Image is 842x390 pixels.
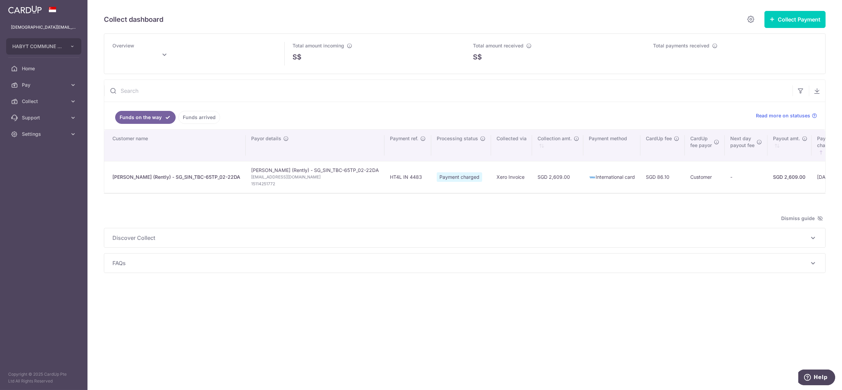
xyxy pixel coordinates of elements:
span: Collection amt. [538,135,572,142]
span: Help [15,5,29,11]
th: Collection amt. : activate to sort column ascending [532,130,583,161]
button: Collect Payment [764,11,826,28]
span: FAQs [112,259,809,267]
p: Discover Collect [112,234,817,242]
th: Payout amt. : activate to sort column ascending [768,130,812,161]
span: Processing status [437,135,478,142]
span: S$ [473,52,482,62]
span: Overview [112,43,134,48]
td: [PERSON_NAME] (Rently) - SG_SIN_TBC-65TP_02-22DA [246,161,384,193]
span: [EMAIL_ADDRESS][DOMAIN_NAME] [251,174,379,180]
span: Home [22,65,67,72]
th: Customer name [104,130,246,161]
span: Support [22,114,67,121]
th: CardUpfee payor [685,130,725,161]
span: 15114251772 [251,180,379,187]
span: Total amount incoming [293,43,344,48]
td: International card [583,161,640,193]
span: Payor details [251,135,281,142]
th: Payment ref. [384,130,431,161]
a: Read more on statuses [756,112,817,119]
iframe: Opens a widget where you can find more information [798,370,835,387]
a: Funds on the way [115,111,176,124]
span: Collect [22,98,67,105]
span: CardUp fee [646,135,672,142]
td: Customer [685,161,725,193]
p: FAQs [112,259,817,267]
span: Discover Collect [112,234,809,242]
a: Funds arrived [178,111,220,124]
span: Pay [22,82,67,88]
th: Payment method [583,130,640,161]
span: Payout amt. [773,135,800,142]
td: SGD 86.10 [640,161,685,193]
input: Search [104,80,792,102]
th: Processing status [431,130,491,161]
td: HT4L IN 4483 [384,161,431,193]
span: Next day payout fee [730,135,755,149]
span: Total payments received [653,43,710,48]
th: CardUp fee [640,130,685,161]
td: - [725,161,768,193]
span: Settings [22,131,67,138]
button: HABYT COMMUNE SINGAPORE 2 PTE. LTD. [6,38,81,55]
span: CardUp fee payor [690,135,712,149]
th: Collected via [491,130,532,161]
img: american-express-sm-c955881869ff4294d00fd038735fb651958d7f10184fcf1bed3b24c57befb5f2.png [589,174,596,181]
p: [DEMOGRAPHIC_DATA][EMAIL_ADDRESS][DOMAIN_NAME] [11,24,77,31]
div: SGD 2,609.00 [773,174,806,180]
h5: Collect dashboard [104,14,163,25]
span: Total amount received [473,43,524,48]
th: Payor details [246,130,384,161]
span: Payment ref. [390,135,418,142]
span: S$ [293,52,302,62]
td: SGD 2,609.00 [532,161,583,193]
span: Read more on statuses [756,112,810,119]
span: Dismiss guide [781,214,823,222]
span: HABYT COMMUNE SINGAPORE 2 PTE. LTD. [12,43,63,50]
img: CardUp [8,5,42,14]
span: Payment charged [437,172,482,182]
th: Next daypayout fee [725,130,768,161]
td: Xero Invoice [491,161,532,193]
div: [PERSON_NAME] (Rently) - SG_SIN_TBC-65TP_02-22DA [112,174,240,180]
